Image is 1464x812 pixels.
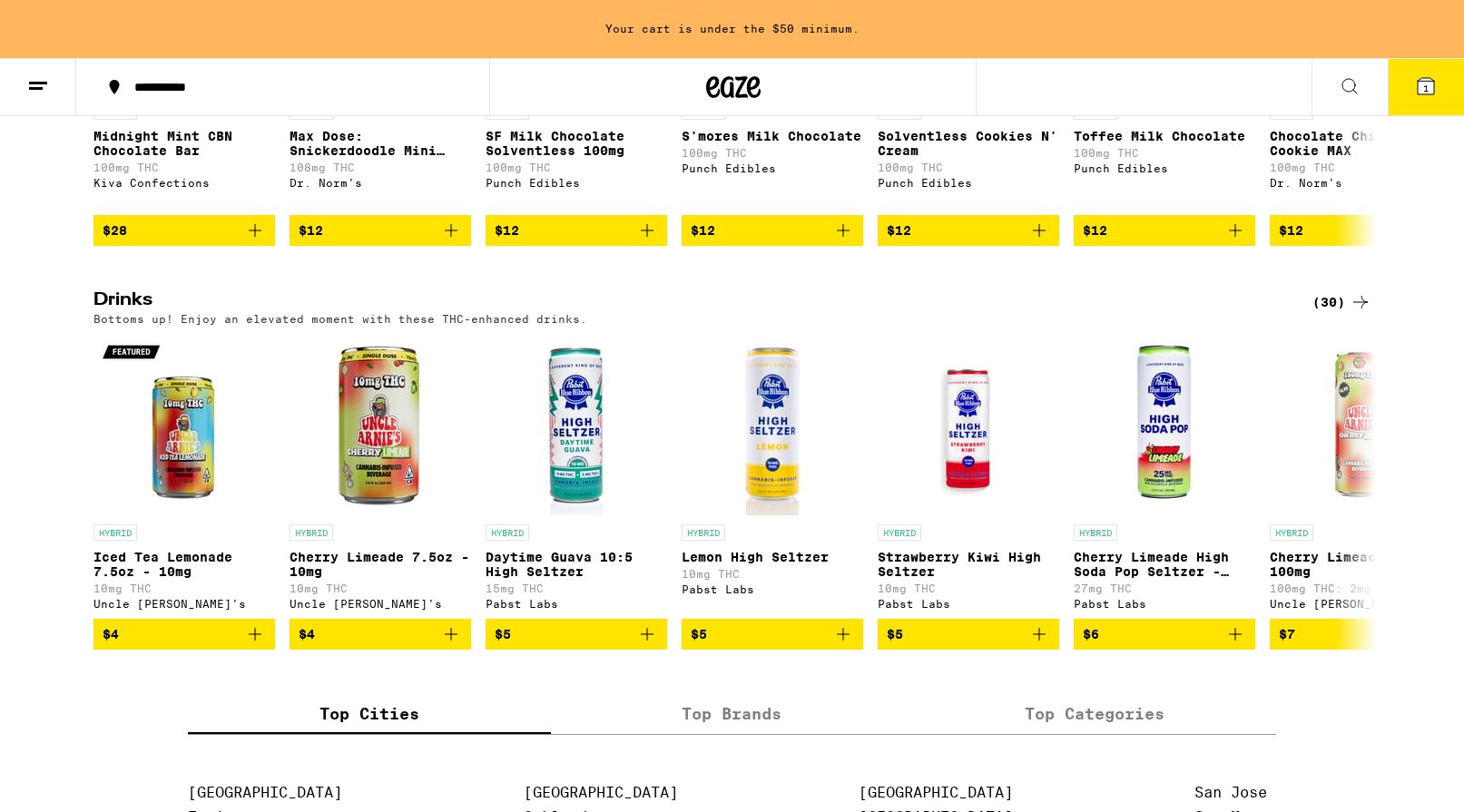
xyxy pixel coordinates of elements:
[682,147,863,159] p: 100mg THC
[878,129,1059,158] p: Solventless Cookies N' Cream
[859,784,1013,801] a: [GEOGRAPHIC_DATA]
[1083,627,1099,641] span: $6
[691,223,715,238] span: $12
[1270,215,1451,246] button: Add to bag
[1279,627,1295,641] span: $7
[103,223,127,238] span: $28
[486,215,667,246] button: Add to bag
[878,177,1059,189] div: Punch Edibles
[682,619,863,650] button: Add to bag
[913,695,1276,734] label: Top Categories
[93,598,275,610] div: Uncle [PERSON_NAME]'s
[93,129,275,158] p: Midnight Mint CBN Chocolate Bar
[93,161,275,173] p: 100mg THC
[486,524,529,541] p: HYBRID
[93,291,1282,313] h2: Drinks
[1074,334,1255,515] img: Pabst Labs - Cherry Limeade High Soda Pop Seltzer - 25mg
[486,582,667,594] p: 15mg THC
[1074,598,1255,610] div: Pabst Labs
[1270,619,1451,650] button: Add to bag
[878,524,921,541] p: HYBRID
[682,162,863,174] div: Punch Edibles
[93,582,275,594] p: 10mg THC
[1074,147,1255,159] p: 100mg THC
[486,161,667,173] p: 100mg THC
[290,334,471,619] a: Open page for Cherry Limeade 7.5oz - 10mg from Uncle Arnie's
[1074,550,1255,579] p: Cherry Limeade High Soda Pop Seltzer - 25mg
[878,334,1059,619] a: Open page for Strawberry Kiwi High Seltzer from Pabst Labs
[299,627,315,641] span: $4
[1074,582,1255,594] p: 27mg THC
[93,177,275,189] div: Kiva Confections
[878,550,1059,579] p: Strawberry Kiwi High Seltzer
[93,524,137,541] p: HYBRID
[486,619,667,650] button: Add to bag
[682,334,863,515] img: Pabst Labs - Lemon High Seltzer
[1270,177,1451,189] div: Dr. Norm's
[290,550,471,579] p: Cherry Limeade 7.5oz - 10mg
[486,177,667,189] div: Punch Edibles
[486,550,667,579] p: Daytime Guava 10:5 High Seltzer
[682,215,863,246] button: Add to bag
[290,334,471,515] img: Uncle Arnie's - Cherry Limeade 7.5oz - 10mg
[290,177,471,189] div: Dr. Norm's
[887,223,911,238] span: $12
[1074,162,1255,174] div: Punch Edibles
[290,215,471,246] button: Add to bag
[93,619,275,650] button: Add to bag
[878,215,1059,246] button: Add to bag
[1270,598,1451,610] div: Uncle [PERSON_NAME]'s
[1312,291,1371,313] a: (30)
[290,619,471,650] button: Add to bag
[1270,334,1451,515] img: Uncle Arnie's - Cherry Limeade 12oz - 100mg
[878,619,1059,650] button: Add to bag
[1074,524,1117,541] p: HYBRID
[1074,129,1255,143] p: Toffee Milk Chocolate
[1074,334,1255,619] a: Open page for Cherry Limeade High Soda Pop Seltzer - 25mg from Pabst Labs
[93,334,275,619] a: Open page for Iced Tea Lemonade 7.5oz - 10mg from Uncle Arnie's
[878,598,1059,610] div: Pabst Labs
[1270,161,1451,173] p: 100mg THC
[290,598,471,610] div: Uncle [PERSON_NAME]'s
[11,13,131,27] span: Hi. Need any help?
[1270,550,1451,579] p: Cherry Limeade 12oz - 100mg
[188,695,551,734] label: Top Cities
[290,582,471,594] p: 10mg THC
[682,524,725,541] p: HYBRID
[1194,784,1267,801] a: San Jose
[93,215,275,246] button: Add to bag
[691,627,707,641] span: $5
[682,550,863,564] p: Lemon High Seltzer
[93,550,275,579] p: Iced Tea Lemonade 7.5oz - 10mg
[290,524,333,541] p: HYBRID
[1074,619,1255,650] button: Add to bag
[878,334,1059,515] img: Pabst Labs - Strawberry Kiwi High Seltzer
[1423,83,1429,93] span: 1
[1074,215,1255,246] button: Add to bag
[290,161,471,173] p: 108mg THC
[682,334,863,619] a: Open page for Lemon High Seltzer from Pabst Labs
[103,627,119,641] span: $4
[486,598,667,610] div: Pabst Labs
[524,784,678,801] a: [GEOGRAPHIC_DATA]
[188,695,1277,735] div: tabs
[1,1,991,132] button: Redirect to URL
[188,784,342,801] a: [GEOGRAPHIC_DATA]
[93,334,275,515] img: Uncle Arnie's - Iced Tea Lemonade 7.5oz - 10mg
[1270,582,1451,594] p: 100mg THC: 2mg CBD
[93,313,587,325] p: Bottoms up! Enjoy an elevated moment with these THC-enhanced drinks.
[682,568,863,580] p: 10mg THC
[878,582,1059,594] p: 10mg THC
[495,223,519,238] span: $12
[290,129,471,158] p: Max Dose: Snickerdoodle Mini Cookie - Indica
[887,627,903,641] span: $5
[878,161,1059,173] p: 100mg THC
[1279,223,1303,238] span: $12
[486,334,667,619] a: Open page for Daytime Guava 10:5 High Seltzer from Pabst Labs
[486,129,667,158] p: SF Milk Chocolate Solventless 100mg
[551,695,914,734] label: Top Brands
[1270,129,1451,158] p: Chocolate Chip Mini Cookie MAX
[1083,223,1107,238] span: $12
[682,129,863,143] p: S'mores Milk Chocolate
